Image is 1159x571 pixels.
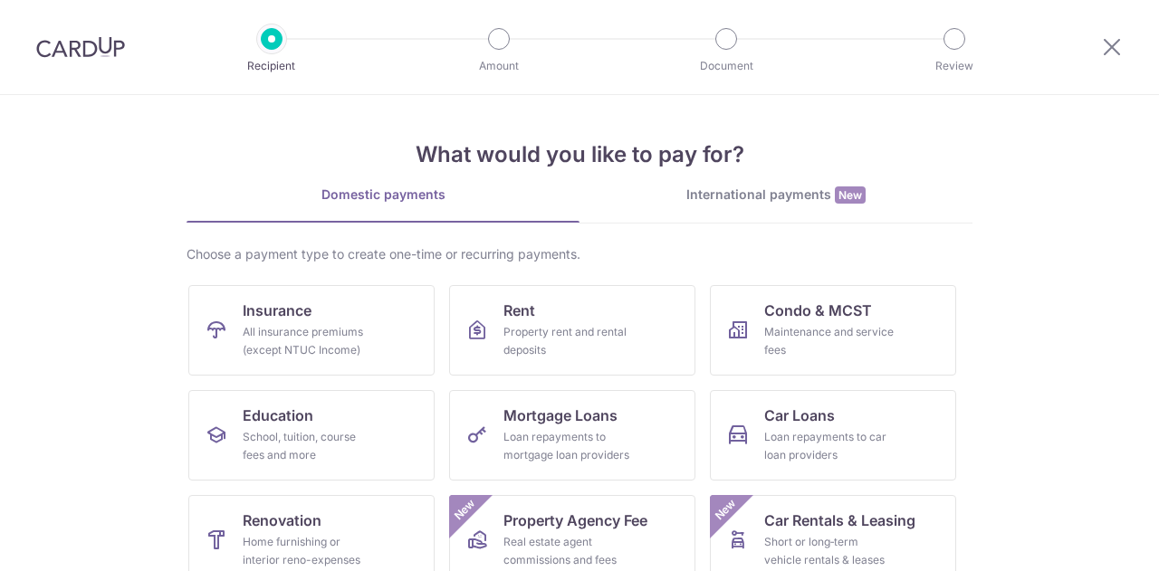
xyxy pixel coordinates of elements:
[449,390,695,481] a: Mortgage LoansLoan repayments to mortgage loan providers
[243,533,373,569] div: Home furnishing or interior reno-expenses
[243,428,373,464] div: School, tuition, course fees and more
[205,57,339,75] p: Recipient
[711,495,741,525] span: New
[887,57,1021,75] p: Review
[187,138,972,171] h4: What would you like to pay for?
[449,285,695,376] a: RentProperty rent and rental deposits
[579,186,972,205] div: International payments
[503,300,535,321] span: Rent
[187,245,972,263] div: Choose a payment type to create one-time or recurring payments.
[243,300,311,321] span: Insurance
[764,509,915,531] span: Car Rentals & Leasing
[764,533,895,569] div: Short or long‑term vehicle rentals & leases
[503,323,634,359] div: Property rent and rental deposits
[243,323,373,359] div: All insurance premiums (except NTUC Income)
[188,285,435,376] a: InsuranceAll insurance premiums (except NTUC Income)
[835,186,866,204] span: New
[764,300,872,321] span: Condo & MCST
[659,57,793,75] p: Document
[503,404,618,426] span: Mortgage Loans
[764,428,895,464] div: Loan repayments to car loan providers
[710,285,956,376] a: Condo & MCSTMaintenance and service fees
[187,186,579,204] div: Domestic payments
[243,509,321,531] span: Renovation
[36,36,125,58] img: CardUp
[188,390,435,481] a: EducationSchool, tuition, course fees and more
[710,390,956,481] a: Car LoansLoan repayments to car loan providers
[503,509,647,531] span: Property Agency Fee
[764,323,895,359] div: Maintenance and service fees
[503,533,634,569] div: Real estate agent commissions and fees
[503,428,634,464] div: Loan repayments to mortgage loan providers
[1043,517,1141,562] iframe: Opens a widget where you can find more information
[450,495,480,525] span: New
[243,404,313,426] span: Education
[764,404,835,426] span: Car Loans
[432,57,566,75] p: Amount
